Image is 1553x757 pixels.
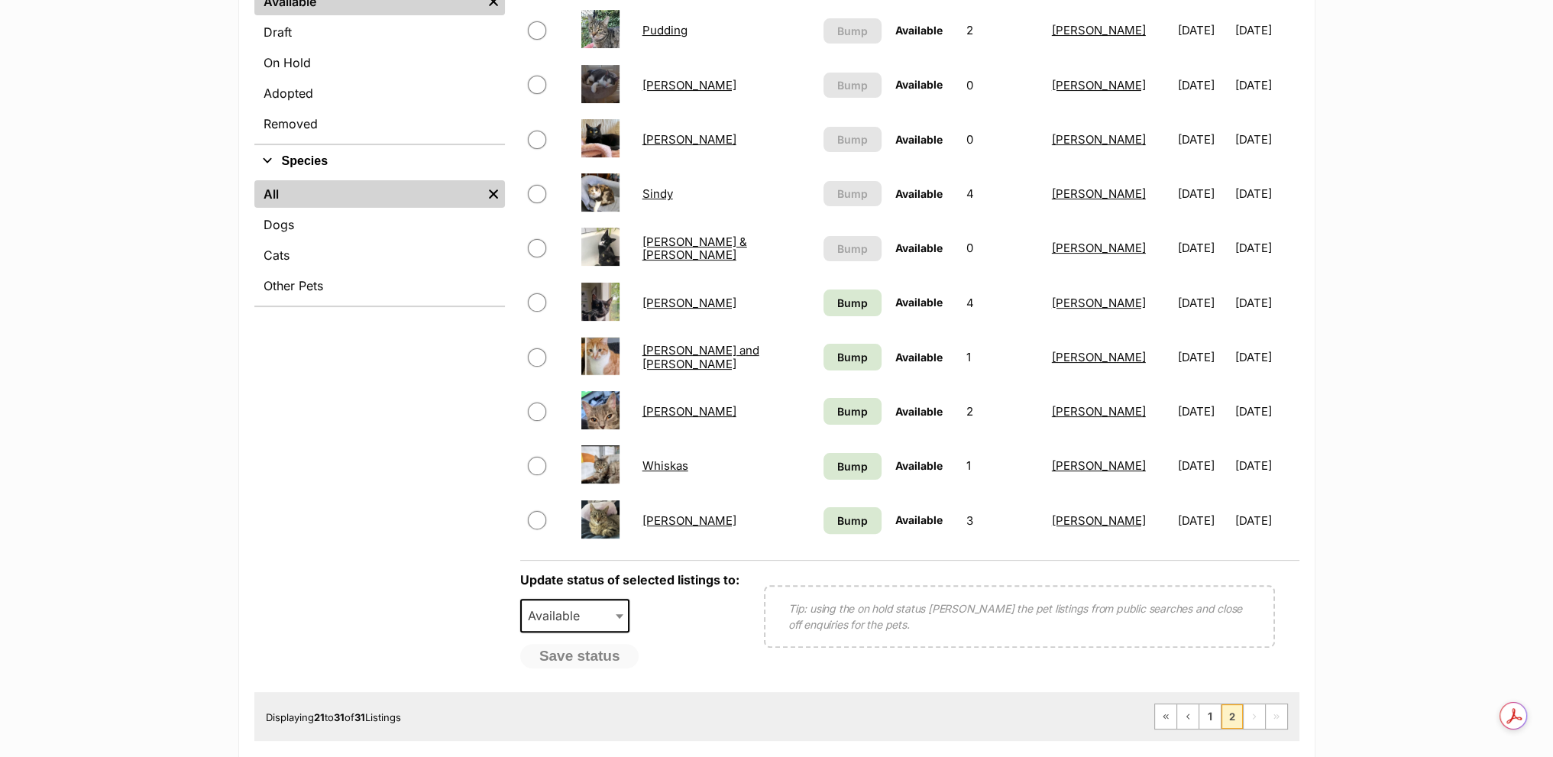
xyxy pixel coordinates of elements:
[895,405,943,418] span: Available
[823,344,882,370] a: Bump
[254,272,505,299] a: Other Pets
[1235,439,1297,492] td: [DATE]
[1235,494,1297,547] td: [DATE]
[266,711,401,723] span: Displaying to of Listings
[1172,222,1234,274] td: [DATE]
[823,73,882,98] button: Bump
[895,78,943,91] span: Available
[837,77,868,93] span: Bump
[1266,704,1287,729] span: Last page
[837,186,868,202] span: Bump
[1052,23,1146,37] a: [PERSON_NAME]
[1199,704,1221,729] a: Page 1
[1172,277,1234,329] td: [DATE]
[1177,704,1199,729] a: Previous page
[960,331,1043,383] td: 1
[1235,331,1297,383] td: [DATE]
[823,507,882,534] a: Bump
[1052,458,1146,473] a: [PERSON_NAME]
[960,385,1043,438] td: 2
[642,186,673,201] a: Sindy
[960,167,1043,220] td: 4
[1172,113,1234,166] td: [DATE]
[254,49,505,76] a: On Hold
[520,572,739,587] label: Update status of selected listings to:
[1154,704,1288,730] nav: Pagination
[1235,59,1297,112] td: [DATE]
[1052,132,1146,147] a: [PERSON_NAME]
[1235,222,1297,274] td: [DATE]
[837,403,868,419] span: Bump
[1052,350,1146,364] a: [PERSON_NAME]
[1235,113,1297,166] td: [DATE]
[788,600,1250,632] p: Tip: using the on hold status [PERSON_NAME] the pet listings from public searches and close off e...
[254,110,505,137] a: Removed
[823,18,882,44] button: Bump
[1155,704,1176,729] a: First page
[823,181,882,206] button: Bump
[254,211,505,238] a: Dogs
[334,711,345,723] strong: 31
[895,513,943,526] span: Available
[254,241,505,269] a: Cats
[895,241,943,254] span: Available
[895,459,943,472] span: Available
[642,78,736,92] a: [PERSON_NAME]
[837,513,868,529] span: Bump
[1052,296,1146,310] a: [PERSON_NAME]
[960,4,1043,57] td: 2
[482,180,505,208] a: Remove filter
[254,177,505,306] div: Species
[642,404,736,419] a: [PERSON_NAME]
[314,711,325,723] strong: 21
[1052,186,1146,201] a: [PERSON_NAME]
[254,18,505,46] a: Draft
[823,127,882,152] button: Bump
[642,458,688,473] a: Whiskas
[520,644,639,668] button: Save status
[895,133,943,146] span: Available
[960,439,1043,492] td: 1
[642,513,736,528] a: [PERSON_NAME]
[837,349,868,365] span: Bump
[895,296,943,309] span: Available
[837,23,868,39] span: Bump
[581,10,620,48] img: Pudding
[642,23,688,37] a: Pudding
[1172,59,1234,112] td: [DATE]
[1052,78,1146,92] a: [PERSON_NAME]
[960,59,1043,112] td: 0
[1172,331,1234,383] td: [DATE]
[1172,494,1234,547] td: [DATE]
[642,132,736,147] a: [PERSON_NAME]
[1172,4,1234,57] td: [DATE]
[1235,277,1297,329] td: [DATE]
[837,458,868,474] span: Bump
[1244,704,1265,729] span: Next page
[522,605,595,626] span: Available
[642,296,736,310] a: [PERSON_NAME]
[254,180,482,208] a: All
[1221,704,1243,729] span: Page 2
[520,599,630,632] span: Available
[837,131,868,147] span: Bump
[642,235,747,262] a: [PERSON_NAME] & [PERSON_NAME]
[1172,439,1234,492] td: [DATE]
[1052,241,1146,255] a: [PERSON_NAME]
[960,113,1043,166] td: 0
[960,494,1043,547] td: 3
[254,151,505,171] button: Species
[642,343,759,370] a: [PERSON_NAME] and [PERSON_NAME]
[895,187,943,200] span: Available
[823,453,882,480] a: Bump
[1172,385,1234,438] td: [DATE]
[837,295,868,311] span: Bump
[823,236,882,261] button: Bump
[354,711,365,723] strong: 31
[895,351,943,364] span: Available
[960,222,1043,274] td: 0
[1052,404,1146,419] a: [PERSON_NAME]
[1052,513,1146,528] a: [PERSON_NAME]
[1235,167,1297,220] td: [DATE]
[823,398,882,425] a: Bump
